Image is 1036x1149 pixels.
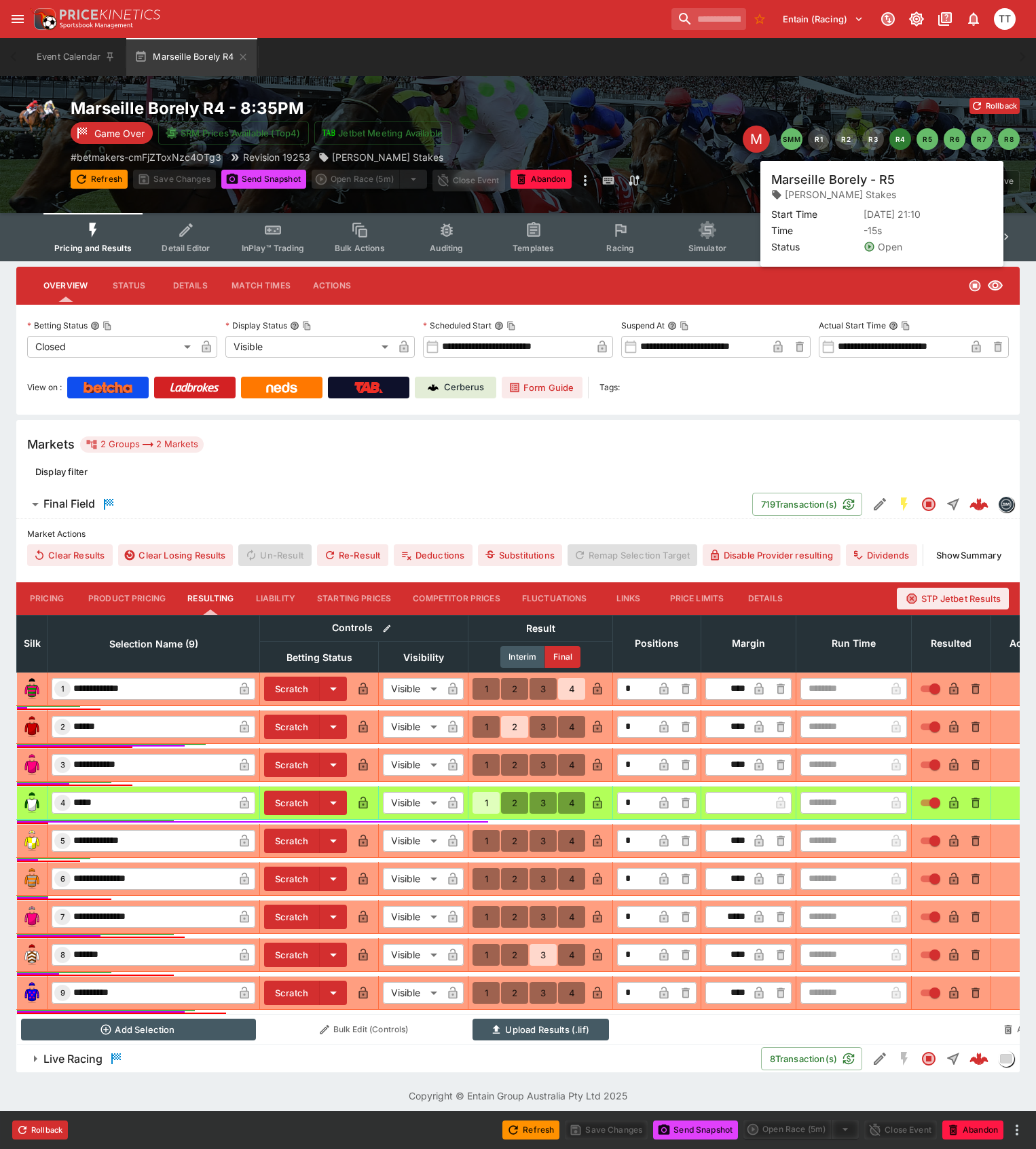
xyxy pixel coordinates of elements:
button: 8Transaction(s) [761,1047,862,1070]
button: Copy To Clipboard [506,321,516,331]
button: Links [598,582,659,615]
img: runner 6 [21,868,43,890]
div: Start From [821,170,1020,191]
button: Straight [941,492,965,516]
button: Deductions [394,544,472,566]
h5: Markets [27,436,75,452]
img: Neds [266,382,297,393]
div: Visible [383,678,442,700]
div: Visible [383,792,442,814]
button: Edit Detail [868,492,892,516]
div: betmakers [998,496,1014,512]
button: 4 [558,944,585,966]
button: 3 [530,678,557,700]
button: 2 [501,792,528,814]
button: Upload Results (.lif) [473,1019,609,1040]
button: Resulting [177,582,244,615]
button: Toggle light/dark mode [904,7,929,31]
button: 2 [501,982,528,1004]
img: PriceKinetics Logo [30,5,57,33]
button: Rollback [12,1120,68,1139]
button: Scratch [264,791,320,815]
button: 4 [558,982,585,1004]
button: Dividends [846,544,917,566]
button: R2 [835,128,857,150]
button: 1 [473,754,500,776]
a: d7aa3a9d-899c-4a5e-a0ad-5bec4072d3e1 [965,491,993,518]
svg: Closed [921,496,937,512]
div: split button [743,1120,859,1139]
img: runner 1 [21,678,43,700]
nav: pagination navigation [781,128,1020,150]
div: Visible [383,982,442,1004]
th: Result [468,615,613,641]
p: Auto-Save [971,174,1014,188]
p: Override [908,174,942,188]
span: 9 [58,988,68,998]
button: SGM Enabled [892,492,917,516]
span: Templates [513,243,554,253]
h2: Copy To Clipboard [71,98,625,119]
button: Copy To Clipboard [901,321,910,331]
button: Scratch [264,867,320,891]
button: Scratch [264,829,320,853]
p: Scheduled Start [423,320,492,331]
button: Abandon [511,170,572,189]
button: 719Transaction(s) [752,493,862,516]
button: Select Tenant [775,8,872,30]
span: Visibility [388,649,459,666]
span: Bulk Actions [335,243,385,253]
button: Display filter [27,461,96,483]
img: logo-cerberus--red.svg [969,1049,988,1068]
div: liveracing [998,1051,1014,1067]
button: Details [735,582,796,615]
img: Sportsbook Management [60,22,133,29]
div: Visible [383,754,442,776]
button: more [577,170,593,191]
span: Mark an event as closed and abandoned. [942,1122,1003,1135]
span: Mark an event as closed and abandoned. [511,172,572,185]
button: 1 [473,716,500,738]
button: 1 [473,792,500,814]
button: 3 [530,982,557,1004]
div: Visible [383,944,442,966]
th: Margin [701,615,796,672]
button: 3 [530,792,557,814]
p: Overtype [843,174,880,188]
button: Match Times [221,269,301,302]
button: Jetbet Meeting Available [314,121,451,145]
button: 1 [473,830,500,852]
span: Un-Result [238,544,311,566]
button: 1 [473,678,500,700]
button: Clear Losing Results [118,544,234,566]
button: 2 [501,716,528,738]
button: 3 [530,716,557,738]
button: Copy To Clipboard [302,321,312,331]
th: Positions [613,615,701,672]
span: Detail Editor [162,243,210,253]
button: 4 [558,716,585,738]
div: Visible [383,868,442,890]
span: 1 [58,684,67,694]
button: R5 [917,128,938,150]
p: Suspend At [621,320,665,331]
button: Final [545,646,580,668]
span: Betting Status [272,649,367,666]
th: Run Time [796,615,912,672]
img: jetbet-logo.svg [322,126,335,140]
button: Pricing [16,582,77,615]
button: 4 [558,906,585,928]
button: Clear Results [27,544,113,566]
span: 7 [58,912,67,922]
span: Related Events [851,243,910,253]
span: Popular Bets [769,243,819,253]
button: STP Jetbet Results [897,588,1009,609]
button: 1 [473,906,500,928]
h6: Final Field [43,497,95,511]
img: Betcha [84,382,132,393]
img: runner 3 [21,754,43,776]
img: runner 7 [21,906,43,928]
button: Refresh [502,1120,559,1139]
span: 2 [58,722,68,732]
img: runner 2 [21,716,43,738]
